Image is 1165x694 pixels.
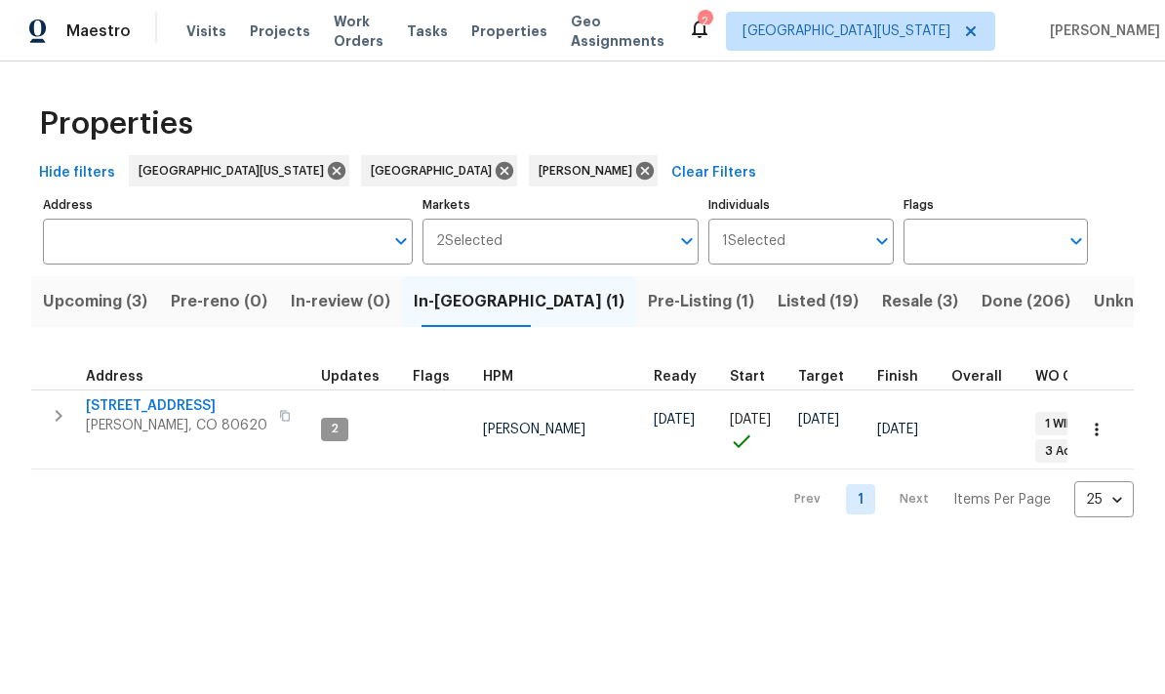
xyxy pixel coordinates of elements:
span: Flags [413,370,450,384]
span: 3 Accepted [1037,443,1122,460]
span: [GEOGRAPHIC_DATA][US_STATE] [139,161,332,181]
span: 1 Selected [722,233,785,250]
div: Days past target finish date [951,370,1020,384]
span: [DATE] [798,413,839,427]
span: Properties [39,114,193,134]
span: Hide filters [39,161,115,185]
span: Done (206) [982,288,1070,315]
span: In-[GEOGRAPHIC_DATA] (1) [414,288,624,315]
span: Visits [186,21,226,41]
span: Geo Assignments [571,12,664,51]
td: Project started on time [722,389,790,469]
span: Resale (3) [882,288,958,315]
span: Pre-reno (0) [171,288,267,315]
span: [PERSON_NAME], CO 80620 [86,416,267,435]
span: 1 WIP [1037,416,1081,432]
span: Properties [471,21,547,41]
span: [GEOGRAPHIC_DATA][US_STATE] [743,21,950,41]
span: HPM [483,370,513,384]
div: Target renovation project end date [798,370,862,384]
span: 2 [323,421,346,437]
span: [PERSON_NAME] [539,161,640,181]
button: Clear Filters [663,155,764,191]
p: Items Per Page [953,490,1051,510]
button: Open [673,227,701,255]
span: [GEOGRAPHIC_DATA] [371,161,500,181]
span: [DATE] [877,423,918,436]
span: 2 Selected [436,233,502,250]
span: [PERSON_NAME] [1042,21,1160,41]
div: [GEOGRAPHIC_DATA] [361,155,517,186]
div: 2 [698,12,711,31]
div: [GEOGRAPHIC_DATA][US_STATE] [129,155,349,186]
button: Open [387,227,415,255]
div: Projected renovation finish date [877,370,936,384]
div: [PERSON_NAME] [529,155,658,186]
span: Finish [877,370,918,384]
label: Individuals [708,199,893,211]
button: Open [868,227,896,255]
button: Hide filters [31,155,123,191]
span: [DATE] [654,413,695,427]
span: Overall [951,370,1002,384]
span: Listed (19) [778,288,859,315]
span: Ready [654,370,697,384]
div: Actual renovation start date [730,370,783,384]
span: Address [86,370,143,384]
span: [PERSON_NAME] [483,423,585,436]
span: WO Completion [1035,370,1143,384]
label: Flags [904,199,1088,211]
label: Markets [422,199,700,211]
nav: Pagination Navigation [776,481,1134,517]
span: [DATE] [730,413,771,427]
a: Goto page 1 [846,484,875,514]
span: Projects [250,21,310,41]
div: 25 [1074,474,1134,525]
span: Target [798,370,844,384]
span: Pre-Listing (1) [648,288,754,315]
span: Tasks [407,24,448,38]
span: [STREET_ADDRESS] [86,396,267,416]
span: Work Orders [334,12,383,51]
div: Earliest renovation start date (first business day after COE or Checkout) [654,370,714,384]
label: Address [43,199,413,211]
span: Upcoming (3) [43,288,147,315]
span: Start [730,370,765,384]
span: Maestro [66,21,131,41]
span: Updates [321,370,380,384]
span: Clear Filters [671,161,756,185]
button: Open [1063,227,1090,255]
span: In-review (0) [291,288,390,315]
